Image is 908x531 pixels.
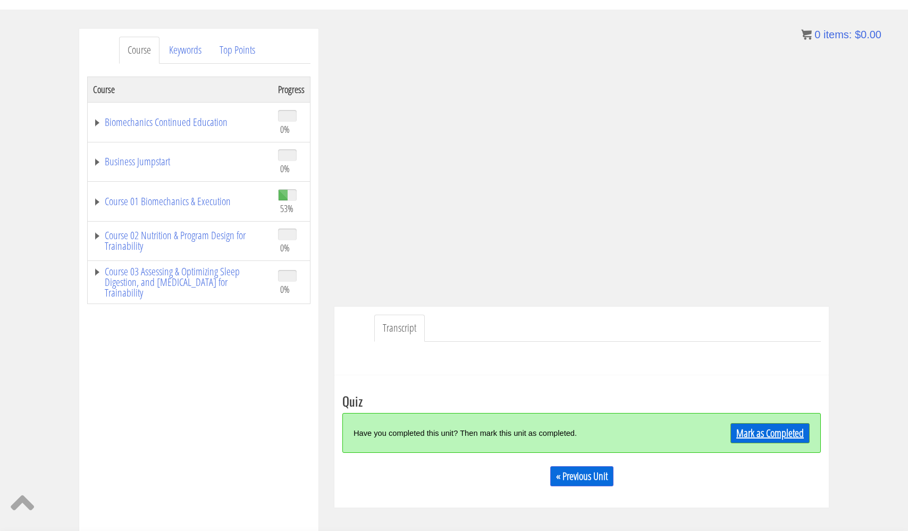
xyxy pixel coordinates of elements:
th: Progress [273,77,310,102]
a: Business Jumpstart [93,156,267,167]
a: Course 02 Nutrition & Program Design for Trainability [93,230,267,251]
span: 53% [280,203,293,214]
a: Keywords [161,37,210,64]
a: Mark as Completed [730,423,810,443]
span: items: [823,29,852,40]
div: Have you completed this unit? Then mark this unit as completed. [354,422,690,444]
a: Biomechanics Continued Education [93,117,267,128]
span: 0% [280,123,290,135]
a: Course 03 Assessing & Optimizing Sleep Digestion, and [MEDICAL_DATA] for Trainability [93,266,267,298]
th: Course [88,77,273,102]
span: $ [855,29,861,40]
a: « Previous Unit [550,466,613,486]
span: 0% [280,283,290,295]
a: Course [119,37,159,64]
a: Top Points [211,37,264,64]
span: 0% [280,163,290,174]
a: Transcript [374,315,425,342]
img: icon11.png [801,29,812,40]
bdi: 0.00 [855,29,881,40]
span: 0 [814,29,820,40]
h3: Quiz [342,394,821,408]
a: Course 01 Biomechanics & Execution [93,196,267,207]
a: 0 items: $0.00 [801,29,881,40]
span: 0% [280,242,290,254]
